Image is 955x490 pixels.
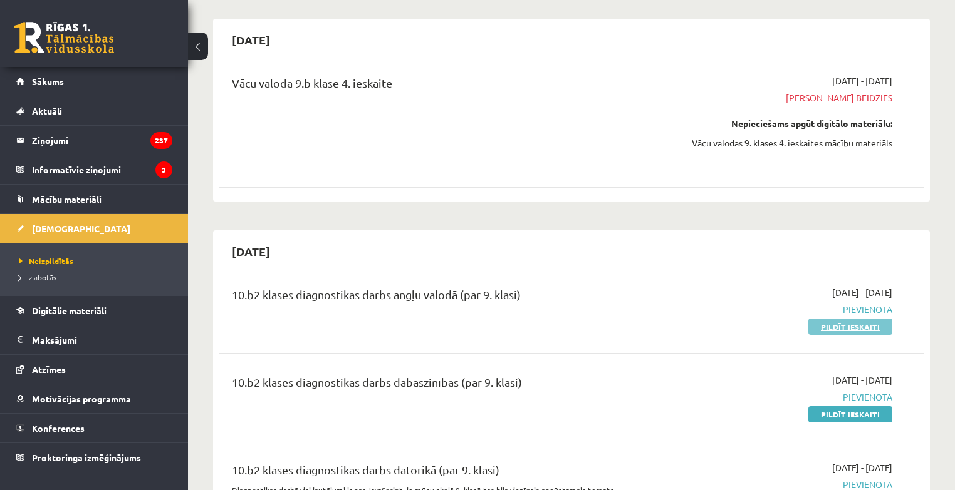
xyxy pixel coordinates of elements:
a: Motivācijas programma [16,384,172,413]
span: Motivācijas programma [32,393,131,404]
a: Digitālie materiāli [16,296,172,325]
span: [PERSON_NAME] beidzies [685,91,892,105]
a: Atzīmes [16,355,172,384]
span: Atzīmes [32,364,66,375]
a: Maksājumi [16,325,172,354]
h2: [DATE] [219,25,283,54]
a: Informatīvie ziņojumi3 [16,155,172,184]
a: Mācību materiāli [16,185,172,213]
span: Sākums [32,76,64,87]
a: Konferences [16,414,172,442]
span: [DATE] - [DATE] [832,286,892,299]
a: Rīgas 1. Tālmācības vidusskola [14,22,114,53]
span: [DATE] - [DATE] [832,74,892,88]
a: [DEMOGRAPHIC_DATA] [16,214,172,243]
a: Sākums [16,67,172,96]
span: Izlabotās [19,272,56,282]
span: Proktoringa izmēģinājums [32,452,141,463]
span: [DEMOGRAPHIC_DATA] [32,223,130,234]
i: 3 [155,161,172,178]
div: Vācu valoda 9.b klase 4. ieskaite [232,74,666,98]
span: Mācību materiāli [32,193,102,205]
span: Konferences [32,422,85,434]
span: Aktuāli [32,105,62,116]
a: Ziņojumi237 [16,126,172,155]
span: Neizpildītās [19,256,73,266]
a: Izlabotās [19,272,175,283]
legend: Ziņojumi [32,126,172,155]
span: [DATE] - [DATE] [832,374,892,387]
legend: Informatīvie ziņojumi [32,155,172,184]
a: Pildīt ieskaiti [808,319,892,335]
span: Digitālie materiāli [32,305,107,316]
legend: Maksājumi [32,325,172,354]
i: 237 [150,132,172,149]
h2: [DATE] [219,237,283,266]
div: Vācu valodas 9. klases 4. ieskaites mācību materiāls [685,136,892,150]
a: Pildīt ieskaiti [808,406,892,422]
a: Neizpildītās [19,255,175,267]
div: 10.b2 klases diagnostikas darbs datorikā (par 9. klasi) [232,461,666,484]
span: Pievienota [685,303,892,316]
div: 10.b2 klases diagnostikas darbs angļu valodā (par 9. klasi) [232,286,666,309]
a: Aktuāli [16,96,172,125]
span: Pievienota [685,390,892,404]
div: 10.b2 klases diagnostikas darbs dabaszinībās (par 9. klasi) [232,374,666,397]
div: Nepieciešams apgūt digitālo materiālu: [685,117,892,130]
a: Proktoringa izmēģinājums [16,443,172,472]
span: [DATE] - [DATE] [832,461,892,474]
